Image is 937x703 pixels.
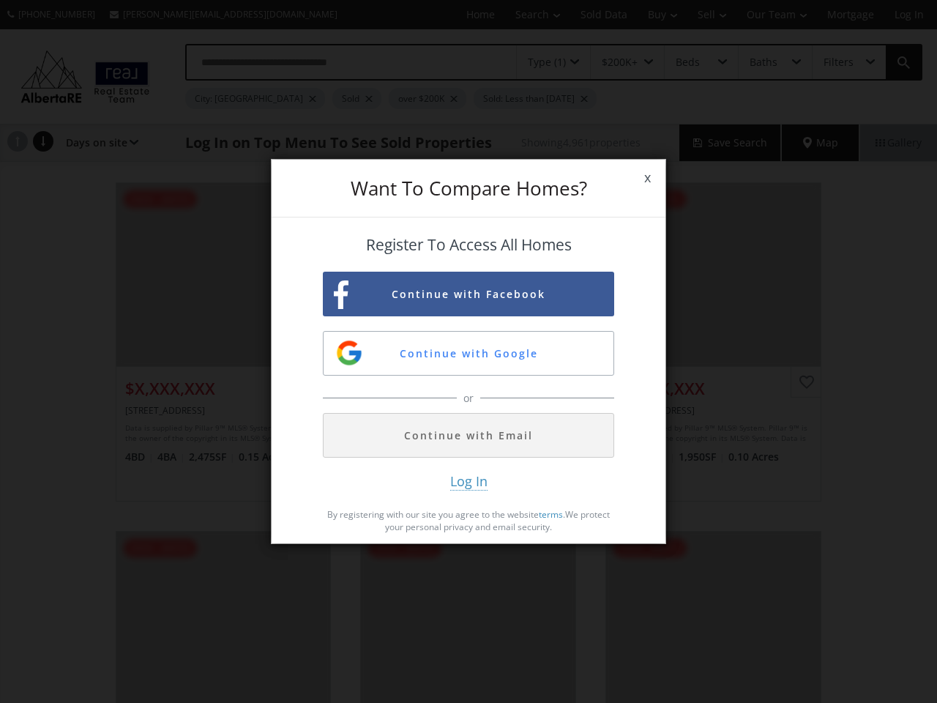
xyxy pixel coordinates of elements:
img: google-sign-up [335,338,364,368]
span: Log In [450,472,488,491]
span: or [460,391,477,406]
span: x [630,157,665,198]
button: Continue with Facebook [323,272,614,316]
h4: Register To Access All Homes [323,237,614,253]
button: Continue with Google [323,331,614,376]
img: facebook-sign-up [334,280,348,309]
button: Continue with Email [323,413,614,458]
a: terms [539,508,563,521]
h3: Want To Compare Homes? [323,179,614,198]
p: By registering with our site you agree to the website . We protect your personal privacy and emai... [323,508,614,533]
